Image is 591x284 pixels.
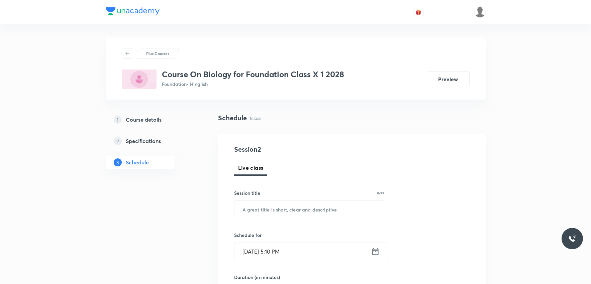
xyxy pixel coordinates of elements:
p: Plus Courses [146,50,169,56]
a: Company Logo [106,7,160,17]
img: 26654156-E63A-4417-8E2F-8BA7C2E6E309_plus.png [122,69,157,89]
p: 0/99 [377,191,384,195]
p: 1 class [250,115,261,122]
p: Foundation • Hinglish [162,81,344,88]
input: A great title is short, clear and descriptive [234,201,384,218]
h4: Session 2 [234,144,356,154]
p: 3 [114,158,122,166]
img: ttu [568,235,576,243]
h5: Specifications [126,137,161,145]
img: Arvind Bhargav [474,6,486,18]
button: Preview [427,71,470,87]
h6: Session title [234,189,260,196]
h5: Course details [126,116,162,124]
h4: Schedule [218,113,247,123]
p: 2 [114,137,122,145]
img: avatar [415,9,421,15]
a: 2Specifications [106,134,197,148]
p: 1 [114,116,122,124]
a: 1Course details [106,113,197,126]
h5: Schedule [126,158,149,166]
h6: Schedule for [234,232,385,239]
h3: Course On Biology for Foundation Class X 1 2028 [162,69,344,79]
button: avatar [413,7,424,17]
img: Company Logo [106,7,160,15]
span: Live class [238,164,264,172]
h6: Duration (in minutes) [234,274,280,281]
